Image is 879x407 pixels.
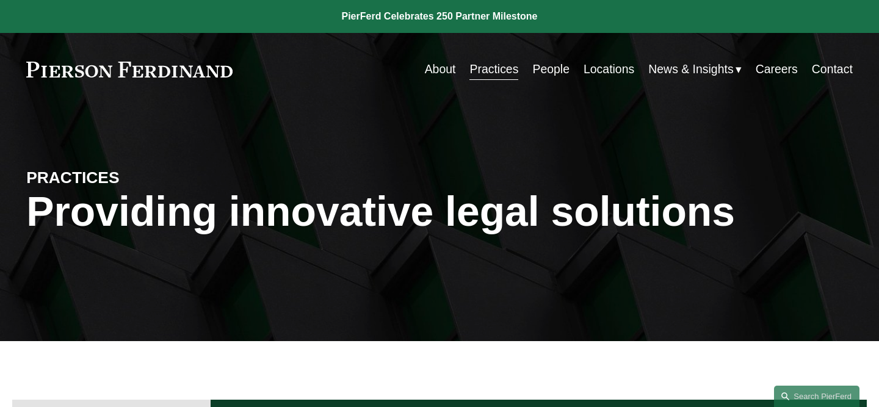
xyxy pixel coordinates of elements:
[26,168,233,188] h4: PRACTICES
[648,57,741,81] a: folder dropdown
[774,386,859,407] a: Search this site
[648,59,733,80] span: News & Insights
[26,188,853,236] h1: Providing innovative legal solutions
[532,57,570,81] a: People
[469,57,518,81] a: Practices
[584,57,634,81] a: Locations
[756,57,798,81] a: Careers
[812,57,853,81] a: Contact
[425,57,456,81] a: About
